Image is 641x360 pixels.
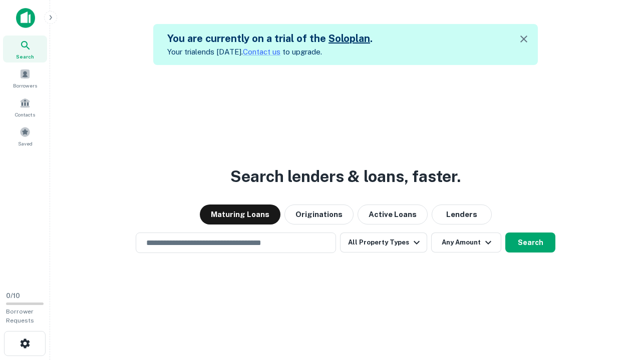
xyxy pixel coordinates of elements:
[3,64,47,91] a: Borrowers
[230,164,461,188] h3: Search lenders & loans, faster.
[3,122,47,149] a: Saved
[3,93,47,120] a: Contacts
[18,139,33,147] span: Saved
[16,52,34,60] span: Search
[340,232,427,252] button: All Property Types
[167,31,373,46] h5: You are currently on a trial of the .
[6,308,34,324] span: Borrower Requests
[505,232,555,252] button: Search
[432,204,492,224] button: Lenders
[200,204,280,224] button: Maturing Loans
[3,35,47,62] a: Search
[243,47,280,56] a: Contact us
[6,292,20,299] span: 0 / 10
[13,81,37,89] span: Borrowers
[591,280,641,328] iframe: Chat Widget
[15,110,35,118] span: Contacts
[431,232,501,252] button: Any Amount
[358,204,428,224] button: Active Loans
[16,8,35,28] img: capitalize-icon.png
[329,32,370,44] a: Soloplan
[167,46,373,58] p: Your trial ends [DATE]. to upgrade.
[284,204,354,224] button: Originations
